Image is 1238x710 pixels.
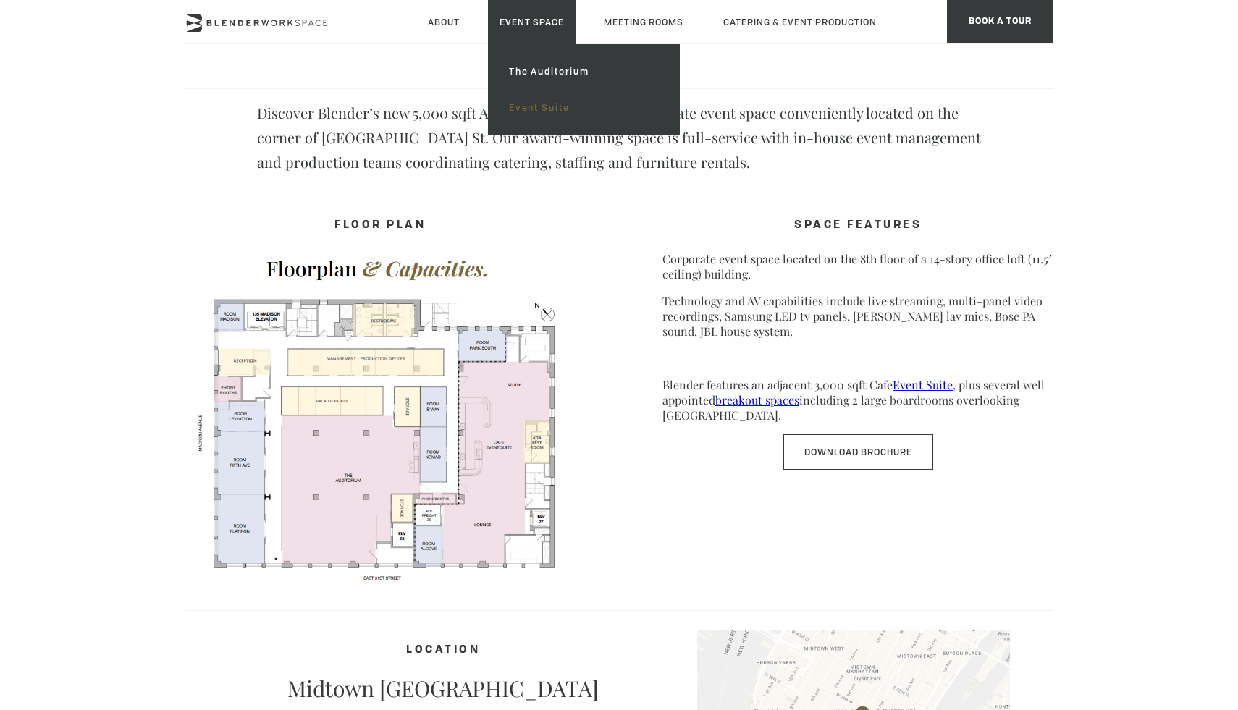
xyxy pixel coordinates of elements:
[257,101,981,174] p: Discover Blender’s new 5,000 sqft Auditorium, a versatile corporate event space conveniently loca...
[662,251,1053,282] p: Corporate event space located on the 8th floor of a 14-story office loft (11.5′ ceiling) building.
[662,377,1053,423] p: Blender features an adjacent 3,000 sqft Cafe , plus several well appointed including 2 large boar...
[662,212,1053,240] h4: SPACE FEATURES
[497,54,670,90] a: The Auditorium
[228,637,658,664] h4: Location
[715,392,799,407] a: breakout spaces
[783,434,933,470] a: Download Brochure
[977,525,1238,710] iframe: Chat Widget
[893,377,953,392] a: Event Suite
[662,293,1053,339] p: Technology and AV capabilities include live streaming, multi-panel video recordings, Samsung LED ...
[185,212,576,240] h4: FLOOR PLAN
[185,245,576,584] img: FLOORPLAN-Screenshot-2025.png
[497,90,670,126] a: Event Suite
[228,675,658,701] p: Midtown [GEOGRAPHIC_DATA]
